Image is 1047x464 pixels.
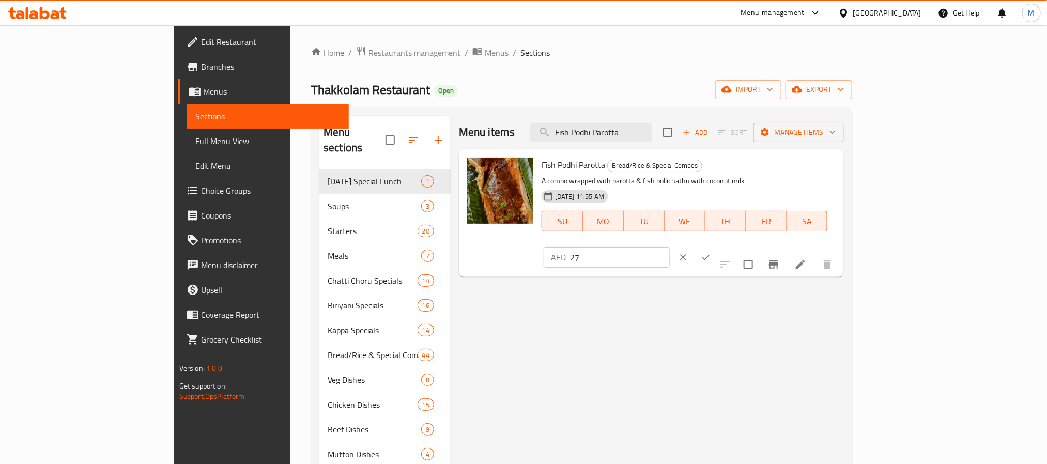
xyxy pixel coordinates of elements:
span: 4 [422,450,434,459]
div: Chicken Dishes15 [319,392,451,417]
button: WE [665,211,705,231]
div: Starters20 [319,219,451,243]
span: Select all sections [379,129,401,151]
span: FR [750,214,782,229]
span: WE [669,214,701,229]
span: import [723,83,773,96]
span: Soups [328,200,421,212]
button: SU [542,211,583,231]
h2: Menu items [459,125,515,140]
a: Branches [178,54,349,79]
span: Select to update [737,254,759,275]
span: Meals [328,250,421,262]
div: items [421,423,434,436]
span: Starters [328,225,417,237]
span: Edit Menu [195,160,341,172]
span: 1 [422,177,434,187]
div: items [418,299,434,312]
a: Sections [187,104,349,129]
span: TH [710,214,742,229]
span: 1.0.0 [206,362,222,375]
button: MO [583,211,624,231]
span: Sections [520,47,550,59]
span: Thakkolam Restaurant [311,78,430,101]
div: Bread/Rice & Special Combos44 [319,343,451,367]
div: items [418,398,434,411]
span: Full Menu View [195,135,341,147]
button: ok [695,246,717,269]
span: Coupons [201,209,341,222]
span: Menu disclaimer [201,259,341,271]
span: Bread/Rice & Special Combos [608,160,702,172]
span: Add [681,127,709,138]
span: Menus [485,47,509,59]
button: import [715,80,781,99]
a: Promotions [178,228,349,253]
span: Mutton Dishes [328,448,421,460]
span: Menus [203,85,341,98]
button: TU [624,211,665,231]
div: Bread/Rice & Special Combos [328,349,417,361]
button: Add [679,125,712,141]
span: 14 [418,276,434,286]
p: A combo wrapped with parotta & fish pollichathu with coconut milk [542,175,827,188]
span: Chicken Dishes [328,398,417,411]
a: Coverage Report [178,302,349,327]
input: Please enter price [570,247,670,268]
div: Biriyani Specials16 [319,293,451,318]
span: export [794,83,844,96]
span: Manage items [762,126,836,139]
div: Soups3 [319,194,451,219]
span: Beef Dishes [328,423,421,436]
a: Support.OpsPlatform [179,390,245,403]
span: [DATE] 11:55 AM [551,192,608,202]
a: Restaurants management [356,46,460,59]
span: Chatti Choru Specials [328,274,417,287]
span: Branches [201,60,341,73]
span: SU [546,214,579,229]
p: AED [551,251,566,264]
span: Edit Restaurant [201,36,341,48]
button: FR [746,211,787,231]
div: Open [434,85,458,97]
a: Grocery Checklist [178,327,349,352]
span: SA [791,214,823,229]
div: items [421,448,434,460]
div: Menu-management [741,7,805,19]
span: Version: [179,362,205,375]
div: Chatti Choru Specials14 [319,268,451,293]
div: Kappa Specials14 [319,318,451,343]
span: 16 [418,301,434,311]
span: Upsell [201,284,341,296]
span: 8 [422,375,434,385]
span: Select section [657,121,679,143]
span: M [1028,7,1035,19]
nav: breadcrumb [311,46,852,59]
span: [DATE] Special Lunch [328,175,421,188]
a: Edit Restaurant [178,29,349,54]
span: Add item [679,125,712,141]
span: Select section first [712,125,753,141]
span: 15 [418,400,434,410]
div: Bread/Rice & Special Combos [607,160,702,172]
div: items [421,374,434,386]
span: TU [628,214,660,229]
div: Beef Dishes9 [319,417,451,442]
span: Biriyani Specials [328,299,417,312]
div: items [421,200,434,212]
div: Veg Dishes [328,374,421,386]
a: Choice Groups [178,178,349,203]
img: Fish Podhi Parotta [467,158,533,224]
button: clear [672,246,695,269]
button: Branch-specific-item [761,252,786,277]
button: Manage items [753,123,844,142]
a: Full Menu View [187,129,349,153]
button: Add section [426,128,451,152]
button: delete [815,252,840,277]
span: 3 [422,202,434,211]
